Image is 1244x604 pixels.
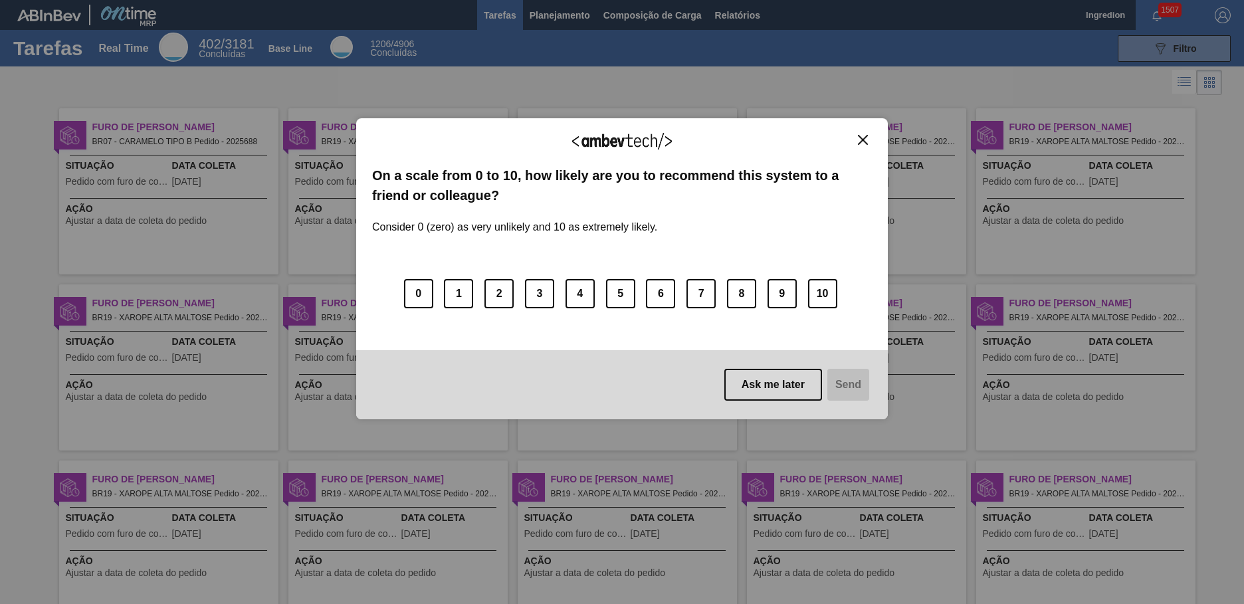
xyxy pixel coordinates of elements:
[854,134,872,146] button: Close
[808,279,837,308] button: 10
[484,279,514,308] button: 2
[768,279,797,308] button: 9
[566,279,595,308] button: 4
[404,279,433,308] button: 0
[444,279,473,308] button: 1
[606,279,635,308] button: 5
[572,133,672,150] img: Logo Ambevtech
[372,205,657,233] label: Consider 0 (zero) as very unlikely and 10 as extremely likely.
[724,369,822,401] button: Ask me later
[686,279,716,308] button: 7
[646,279,675,308] button: 6
[727,279,756,308] button: 8
[858,135,868,145] img: Close
[372,165,872,206] label: On a scale from 0 to 10, how likely are you to recommend this system to a friend or colleague?
[525,279,554,308] button: 3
